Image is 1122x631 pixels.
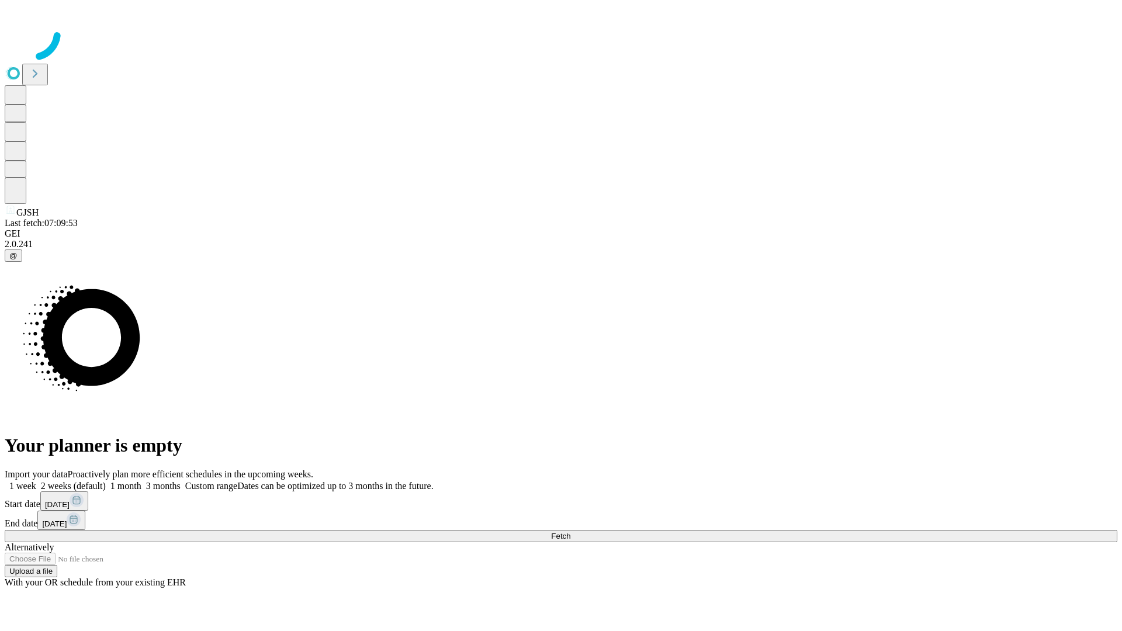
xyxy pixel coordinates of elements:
[5,435,1117,456] h1: Your planner is empty
[185,481,237,491] span: Custom range
[5,511,1117,530] div: End date
[68,469,313,479] span: Proactively plan more efficient schedules in the upcoming weeks.
[551,532,570,540] span: Fetch
[45,500,70,509] span: [DATE]
[5,530,1117,542] button: Fetch
[5,469,68,479] span: Import your data
[5,218,78,228] span: Last fetch: 07:09:53
[237,481,433,491] span: Dates can be optimized up to 3 months in the future.
[5,491,1117,511] div: Start date
[110,481,141,491] span: 1 month
[5,239,1117,249] div: 2.0.241
[146,481,181,491] span: 3 months
[5,577,186,587] span: With your OR schedule from your existing EHR
[5,542,54,552] span: Alternatively
[5,565,57,577] button: Upload a file
[9,251,18,260] span: @
[9,481,36,491] span: 1 week
[37,511,85,530] button: [DATE]
[16,207,39,217] span: GJSH
[5,249,22,262] button: @
[41,481,106,491] span: 2 weeks (default)
[5,228,1117,239] div: GEI
[42,519,67,528] span: [DATE]
[40,491,88,511] button: [DATE]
